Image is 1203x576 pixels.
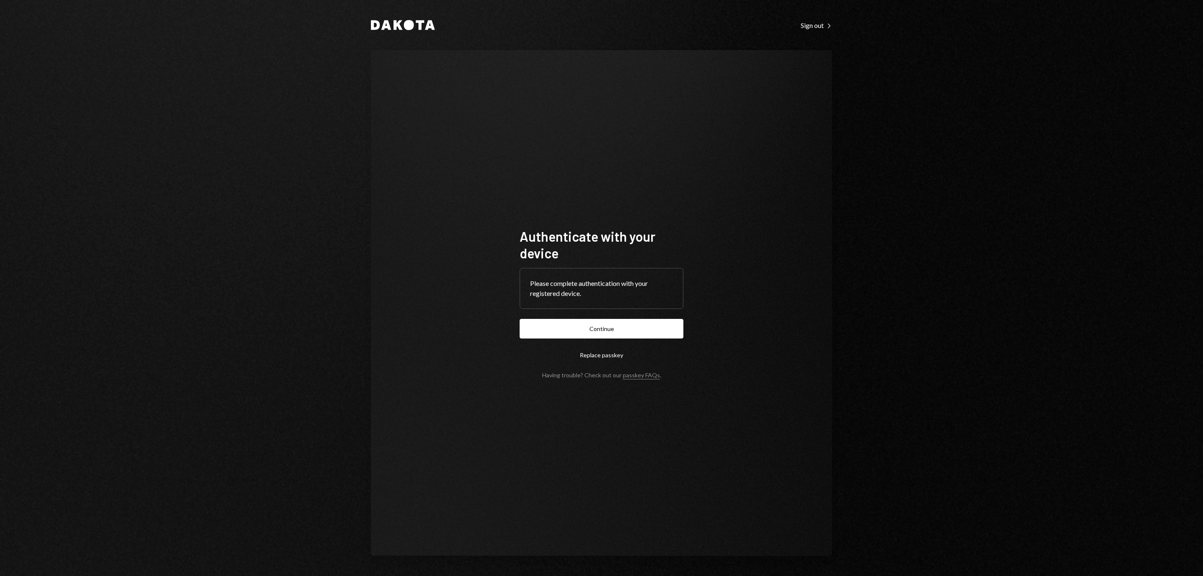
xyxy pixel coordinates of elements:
a: passkey FAQs [623,371,660,379]
h1: Authenticate with your device [520,228,683,261]
div: Having trouble? Check out our . [542,371,661,379]
a: Sign out [801,20,832,30]
div: Please complete authentication with your registered device. [530,278,673,298]
button: Continue [520,319,683,339]
button: Replace passkey [520,345,683,365]
div: Sign out [801,21,832,30]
